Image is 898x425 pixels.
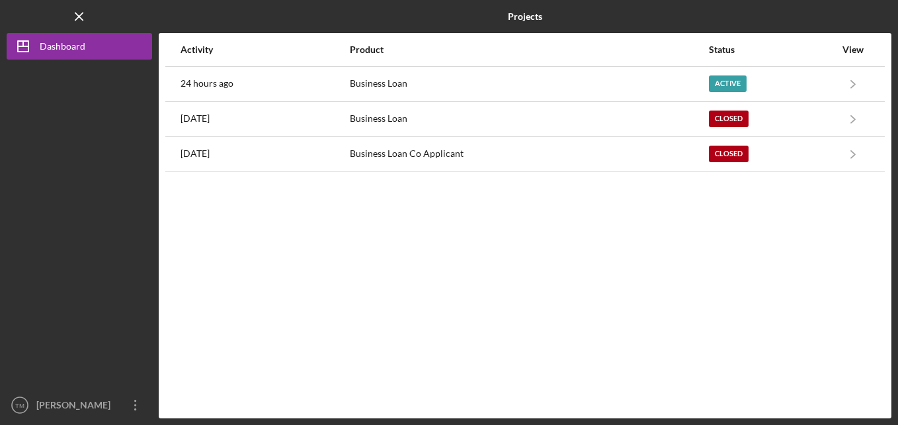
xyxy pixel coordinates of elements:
[709,44,835,55] div: Status
[7,33,152,60] button: Dashboard
[181,78,233,89] time: 2025-10-07 18:14
[181,148,210,159] time: 2023-10-13 02:42
[350,44,708,55] div: Product
[40,33,85,63] div: Dashboard
[7,392,152,418] button: TM[PERSON_NAME]
[837,44,870,55] div: View
[709,146,749,162] div: Closed
[181,44,348,55] div: Activity
[350,138,708,171] div: Business Loan Co Applicant
[181,113,210,124] time: 2023-12-05 04:34
[15,402,24,409] text: TM
[350,68,708,101] div: Business Loan
[33,392,119,422] div: [PERSON_NAME]
[508,11,542,22] b: Projects
[709,75,747,92] div: Active
[709,111,749,127] div: Closed
[350,103,708,136] div: Business Loan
